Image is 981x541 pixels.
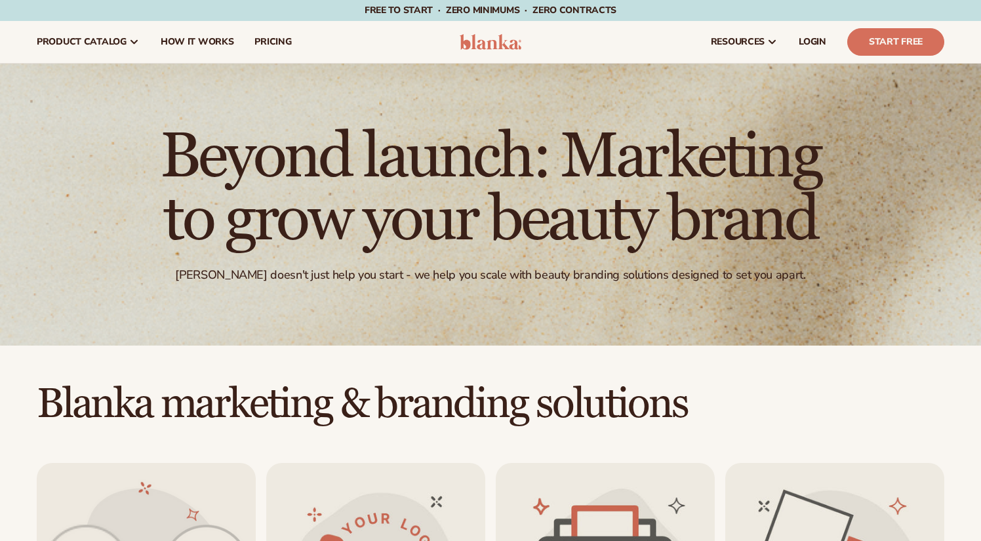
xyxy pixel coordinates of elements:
[244,21,302,63] a: pricing
[365,4,616,16] span: Free to start · ZERO minimums · ZERO contracts
[161,37,234,47] span: How It Works
[799,37,826,47] span: LOGIN
[150,21,245,63] a: How It Works
[788,21,837,63] a: LOGIN
[700,21,788,63] a: resources
[711,37,765,47] span: resources
[130,126,851,252] h1: Beyond launch: Marketing to grow your beauty brand
[26,21,150,63] a: product catalog
[847,28,944,56] a: Start Free
[254,37,291,47] span: pricing
[37,37,127,47] span: product catalog
[175,268,805,283] div: [PERSON_NAME] doesn't just help you start - we help you scale with beauty branding solutions desi...
[460,34,522,50] img: logo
